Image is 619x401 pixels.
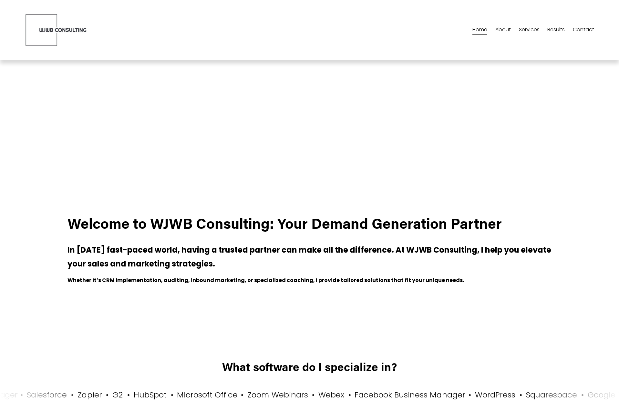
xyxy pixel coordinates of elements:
a: Contact [573,25,594,35]
span: Services [519,25,540,35]
tspan: Salesforce [27,389,67,400]
a: folder dropdown [519,25,540,35]
a: About [495,25,511,35]
tspan: Squarespace [526,389,577,400]
tspan: • [127,389,130,400]
tspan: Webex [318,389,344,400]
strong: Whether it’s CRM implementation, auditing, inbound marketing, or specialized coaching, I provide ... [67,276,464,284]
tspan: Zoom Webinars [247,389,308,400]
tspan: G2 [112,389,123,400]
strong: What software do I specialize in? [222,359,397,374]
tspan: • [312,389,315,400]
tspan: • [20,389,23,400]
a: Home [472,25,487,35]
tspan: • [519,389,522,400]
strong: In [DATE] fast-paced world, having a trusted partner can make all the difference. At WJWB Consult... [67,245,553,269]
tspan: HubSpot [134,389,167,400]
a: Results [547,25,565,35]
tspan: Zapier [77,389,102,400]
img: WJWB Consulting [25,14,88,46]
tspan: • [468,389,471,400]
tspan: WordPress [475,389,515,400]
tspan: Microsoft Office [177,389,238,400]
tspan: • [106,389,109,400]
tspan: • [581,389,584,400]
tspan: • [170,389,174,400]
tspan: Facebook Business Manager [355,389,465,400]
strong: Welcome to WJWB Consulting: Your Demand Generation Partner [67,214,502,233]
tspan: • [348,389,351,400]
tspan: • [241,389,244,400]
tspan: • [71,389,74,400]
